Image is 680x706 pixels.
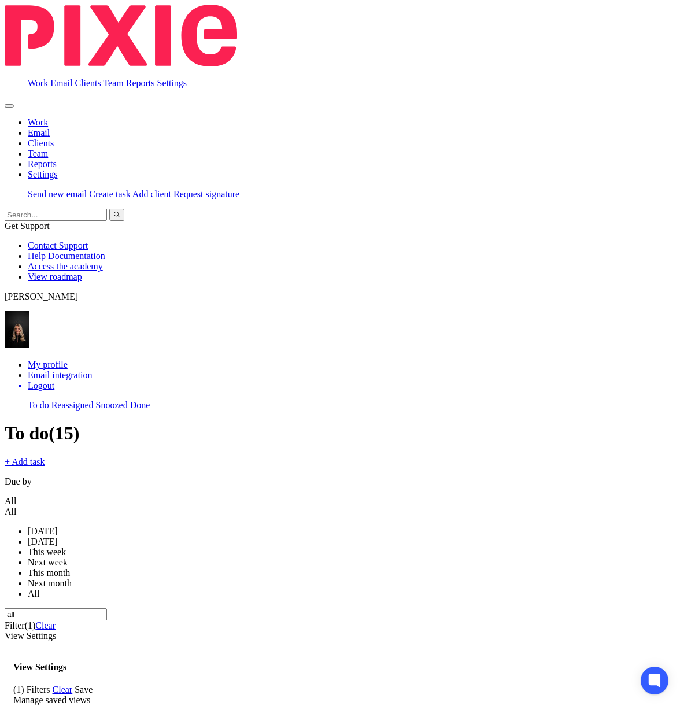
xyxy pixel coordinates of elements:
[28,537,58,546] span: [DATE]
[28,380,54,390] span: Logout
[5,457,45,467] a: + Add task
[5,507,664,517] div: All
[173,189,239,199] a: Request signature
[130,400,150,410] a: Done
[50,78,72,88] a: Email
[28,380,675,391] a: Logout
[28,360,68,369] a: My profile
[28,138,54,148] a: Clients
[75,685,93,694] a: Save
[5,496,16,506] span: All
[5,291,675,302] p: [PERSON_NAME]
[5,620,35,630] span: Filter
[28,117,48,127] a: Work
[13,685,50,694] span: (1) Filters
[53,685,73,694] a: Clear
[5,311,29,348] img: 455A9867.jpg
[28,370,93,380] a: Email integration
[103,78,123,88] a: Team
[28,578,72,588] span: Next month
[25,620,36,630] span: (1)
[51,400,94,410] a: Reassigned
[5,631,56,641] span: View Settings
[96,400,128,410] a: Snoozed
[35,620,56,630] a: Clear
[28,568,70,578] span: This month
[13,662,667,672] h4: View Settings
[132,189,171,199] a: Add client
[157,78,187,88] a: Settings
[28,159,57,169] a: Reports
[5,221,50,231] span: Get Support
[49,423,79,443] span: (15)
[28,128,50,138] a: Email
[75,78,101,88] a: Clients
[28,272,82,282] a: View roadmap
[28,251,105,261] a: Help Documentation
[28,261,103,271] a: Access the academy
[13,695,90,705] span: Manage saved views
[28,526,58,536] span: [DATE]
[28,149,48,158] a: Team
[5,5,237,66] img: Pixie
[28,400,49,410] a: To do
[28,557,68,567] span: Next week
[28,589,39,598] span: All
[28,547,66,557] span: This week
[28,241,88,250] a: Contact Support
[28,169,58,179] a: Settings
[5,476,675,487] p: Due by
[89,189,131,199] a: Create task
[5,209,107,221] input: Search
[109,209,124,221] button: Search
[28,189,87,199] a: Send new email
[126,78,155,88] a: Reports
[5,423,675,444] h1: To do
[28,78,48,88] a: Work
